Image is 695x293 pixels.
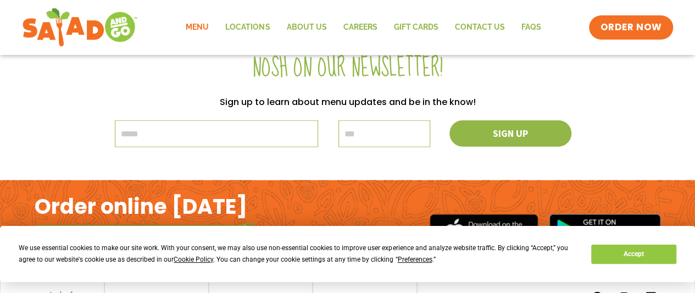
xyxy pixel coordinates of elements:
[600,21,661,34] span: ORDER NOW
[493,129,528,139] span: Sign up
[549,214,661,247] img: google_play
[430,213,538,248] img: appstore
[35,223,254,229] img: fork
[449,120,571,147] button: Sign up
[177,15,217,40] a: Menu
[35,193,247,220] h2: Order online [DATE]
[397,256,432,263] span: Preferences
[177,15,549,40] nav: Menu
[589,15,672,40] a: ORDER NOW
[40,95,655,109] p: Sign up to learn about menu updates and be in the know!
[591,245,676,264] button: Accept
[174,256,213,263] span: Cookie Policy
[513,15,549,40] a: FAQs
[217,15,278,40] a: Locations
[19,242,578,266] div: We use essential cookies to make our site work. With your consent, we may also use non-essential ...
[385,15,446,40] a: GIFT CARDS
[40,53,655,84] h2: Nosh on our newsletter!
[22,5,138,49] img: new-SAG-logo-768×292
[278,15,335,40] a: About Us
[446,15,513,40] a: Contact Us
[335,15,385,40] a: Careers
